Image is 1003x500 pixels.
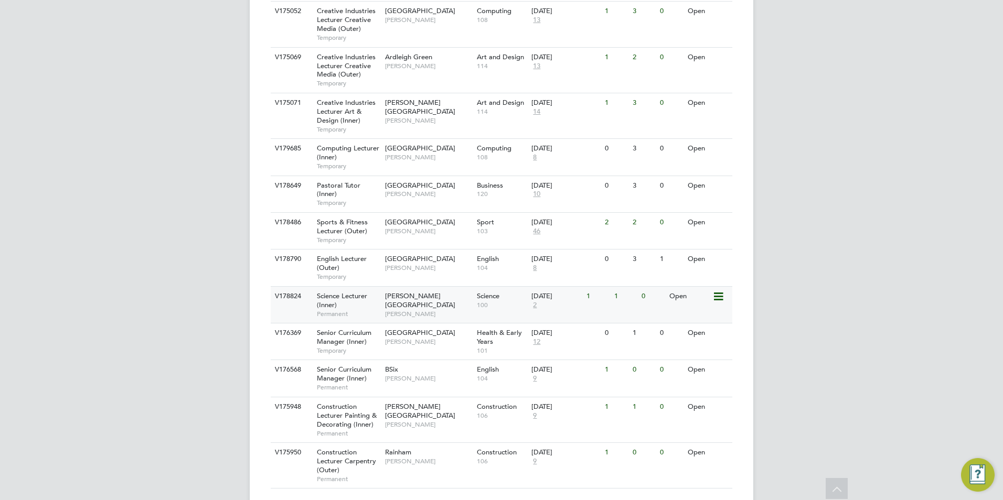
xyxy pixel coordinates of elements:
div: V175948 [272,397,309,417]
span: [PERSON_NAME] [385,338,472,346]
div: 0 [657,397,685,417]
div: 0 [602,323,629,343]
div: V175069 [272,48,309,67]
div: 0 [602,176,629,195]
span: Sports & Fitness Lecturer (Outer) [317,218,368,235]
div: 3 [630,249,657,269]
span: Health & Early Years [477,328,522,346]
div: Open [685,176,731,195]
div: 0 [657,176,685,195]
div: 3 [630,139,657,158]
div: [DATE] [531,255,600,264]
div: V178790 [272,249,309,269]
div: 2 [630,48,657,67]
div: 0 [657,93,685,113]
span: 9 [531,411,538,420]
span: English [477,254,499,263]
div: 0 [602,249,629,269]
span: [PERSON_NAME][GEOGRAPHIC_DATA] [385,291,455,309]
span: Art and Design [477,52,524,61]
div: 3 [630,176,657,195]
span: 8 [531,264,538,273]
div: 1 [630,397,657,417]
span: 14 [531,107,542,116]
div: [DATE] [531,99,600,107]
div: 1 [602,360,629,379]
span: Computing [477,6,511,15]
span: 104 [477,374,527,383]
span: [PERSON_NAME][GEOGRAPHIC_DATA] [385,402,455,420]
span: Permanent [317,383,380,392]
div: 0 [657,139,685,158]
span: Creative Industries Lecturer Art & Design (Inner) [317,98,376,125]
span: Art and Design [477,98,524,107]
div: [DATE] [531,144,600,153]
div: 1 [657,249,685,269]
span: [PERSON_NAME] [385,310,472,318]
span: 13 [531,62,542,71]
span: Computing [477,144,511,153]
div: 1 [630,323,657,343]
div: [DATE] [531,448,600,457]
span: [GEOGRAPHIC_DATA] [385,144,455,153]
span: Temporary [317,199,380,207]
span: Creative Industries Lecturer Creative Media (Outer) [317,6,376,33]
div: 0 [639,287,666,306]
div: [DATE] [531,329,600,338]
div: 1 [584,287,611,306]
span: 2 [531,301,538,310]
div: Open [685,93,731,113]
span: Business [477,181,503,190]
div: V178486 [272,213,309,232]
span: Temporary [317,34,380,42]
div: [DATE] [531,53,600,62]
span: [PERSON_NAME] [385,16,472,24]
div: V175071 [272,93,309,113]
div: V176568 [272,360,309,379]
span: [GEOGRAPHIC_DATA] [385,254,455,263]
div: 0 [657,2,685,21]
span: Science [477,291,499,300]
span: Senior Curriculum Manager (Inner) [317,328,371,346]
div: 0 [657,443,685,462]
span: 114 [477,62,527,70]
span: Construction Lecturer Painting & Decorating (Inner) [317,402,377,429]
div: 3 [630,93,657,113]
div: 0 [630,360,657,379]
span: Temporary [317,79,380,88]
span: 108 [477,153,527,161]
span: Construction [477,402,517,411]
div: Open [685,249,731,269]
div: 2 [630,213,657,232]
span: English Lecturer (Outer) [317,254,367,272]
div: 1 [602,443,629,462]
span: English [477,365,499,374]
span: 46 [531,227,542,236]
div: 3 [630,2,657,21]
div: V175052 [272,2,309,21]
div: V178824 [272,287,309,306]
span: 120 [477,190,527,198]
div: Open [685,213,731,232]
span: Permanent [317,310,380,318]
span: Creative Industries Lecturer Creative Media (Outer) [317,52,376,79]
div: 0 [602,139,629,158]
span: [PERSON_NAME] [385,374,472,383]
span: [PERSON_NAME][GEOGRAPHIC_DATA] [385,98,455,116]
div: Open [685,397,731,417]
div: Open [685,323,731,343]
div: 0 [630,443,657,462]
span: 100 [477,301,527,309]
span: 9 [531,374,538,383]
span: Temporary [317,236,380,244]
span: 101 [477,346,527,355]
div: V175950 [272,443,309,462]
div: [DATE] [531,181,600,190]
span: Temporary [317,162,380,170]
span: Ardleigh Green [385,52,432,61]
div: Open [685,443,731,462]
span: Temporary [317,346,380,355]
span: Pastoral Tutor (Inner) [317,181,360,199]
span: [PERSON_NAME] [385,264,472,272]
div: 0 [657,360,685,379]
